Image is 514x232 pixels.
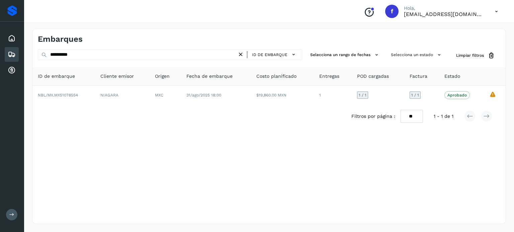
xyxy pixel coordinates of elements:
[5,31,19,46] div: Inicio
[308,49,383,60] button: Selecciona un rango de fechas
[95,86,150,104] td: NIAGARA
[388,49,445,60] button: Selecciona un estado
[186,73,233,80] span: Fecha de embarque
[314,86,352,104] td: 1
[155,73,170,80] span: Origen
[100,73,134,80] span: Cliente emisor
[456,52,484,58] span: Limpiar filtros
[451,49,500,62] button: Limpiar filtros
[5,63,19,78] div: Cuentas por cobrar
[251,86,314,104] td: $19,860.00 MXN
[404,11,484,17] p: fyc3@mexamerik.com
[410,73,427,80] span: Factura
[150,86,181,104] td: MXC
[38,93,78,97] span: NBL/MX.MX51078554
[5,47,19,62] div: Embarques
[404,5,484,11] p: Hola,
[434,113,453,120] span: 1 - 1 de 1
[186,93,221,97] span: 31/ago/2025 18:00
[319,73,339,80] span: Entregas
[351,113,395,120] span: Filtros por página :
[252,52,287,58] span: ID de embarque
[447,93,467,97] p: Aprobado
[411,93,419,97] span: 1 / 1
[359,93,366,97] span: 1 / 1
[256,73,296,80] span: Costo planificado
[38,34,83,44] h4: Embarques
[38,73,75,80] span: ID de embarque
[357,73,389,80] span: POD cargadas
[250,50,299,59] button: ID de embarque
[444,73,460,80] span: Estado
